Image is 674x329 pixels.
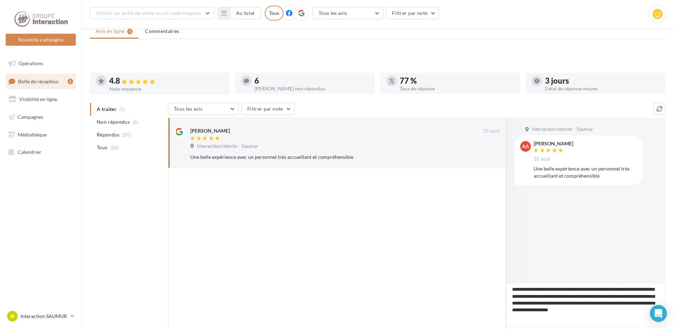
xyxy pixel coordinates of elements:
button: Au total [218,7,261,19]
a: Campagnes [4,110,77,124]
button: Choisir un point de vente ou un code magasin [90,7,214,19]
p: Interaction SAUMUR [21,313,68,320]
span: Tous [97,144,107,151]
div: Taux de réponse [400,86,515,91]
span: Non répondus [97,118,130,126]
span: Médiathèque [18,131,47,137]
span: Visibilité en ligne [19,96,57,102]
span: Répondus [97,131,120,138]
span: IS [10,313,15,320]
button: Nouvelle campagne [6,34,76,46]
span: Tous les avis [319,10,347,16]
div: Une belle expérience avec un personnel très accueillant et compréhensible [190,154,454,161]
button: Ignorer [476,152,500,162]
div: [PERSON_NAME] [190,127,230,134]
div: [PERSON_NAME] [534,141,573,146]
a: Médiathèque [4,127,77,142]
span: Opérations [18,60,43,66]
span: Tous les avis [174,106,203,112]
a: IS Interaction SAUMUR [6,310,76,323]
span: Choisir un point de vente ou un code magasin [96,10,201,16]
a: Calendrier [4,145,77,160]
button: Au total [230,7,261,19]
a: Visibilité en ligne [4,92,77,107]
span: (20) [122,132,131,138]
span: Campagnes [18,114,43,120]
span: Calendrier [18,149,41,155]
a: Boîte de réception1 [4,74,77,89]
div: 3 jours [545,77,660,85]
span: AA [522,143,529,150]
button: Tous les avis [313,7,383,19]
button: Filtrer par note [241,103,295,115]
span: Commentaires [145,28,179,35]
span: 10 août [483,128,500,134]
div: 77 % [400,77,515,85]
span: Interaction Interim - Saumur [197,143,258,150]
span: (6) [133,119,139,125]
div: 6 [254,77,369,85]
div: Note moyenne [109,87,224,91]
div: 4.8 [109,77,224,85]
a: Opérations [4,56,77,71]
div: Tous [265,6,283,21]
button: Tous les avis [168,103,239,115]
div: Une belle expérience avec un personnel très accueillant et compréhensible [534,165,637,179]
div: [PERSON_NAME] non répondus [254,86,369,91]
div: 1 [68,79,73,84]
div: Délai de réponse moyen [545,86,660,91]
button: Filtrer par note [386,7,439,19]
span: (26) [110,145,119,150]
span: 10 août [534,156,550,162]
span: Boîte de réception [18,78,58,84]
span: Interaction Interim - Saumur [532,126,593,133]
div: Open Intercom Messenger [650,305,667,322]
